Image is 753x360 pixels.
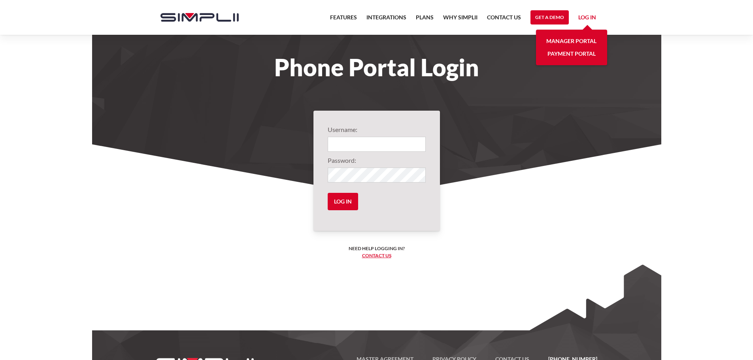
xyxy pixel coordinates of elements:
img: Simplii [160,13,239,22]
a: Payment Portal [547,47,596,60]
label: Password: [328,156,426,165]
form: Login [328,125,426,217]
a: Log in [578,13,596,25]
input: Log in [328,193,358,210]
h1: Phone Portal Login [153,58,601,76]
a: Why Simplii [443,13,477,27]
a: Get a Demo [530,10,569,25]
label: Username: [328,125,426,134]
a: Integrations [366,13,406,27]
h6: Need help logging in? ‍ [349,245,405,259]
a: Plans [416,13,434,27]
a: Features [330,13,357,27]
a: Contact US [487,13,521,27]
a: Manager Portal [546,35,596,47]
a: Contact us [362,253,391,258]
